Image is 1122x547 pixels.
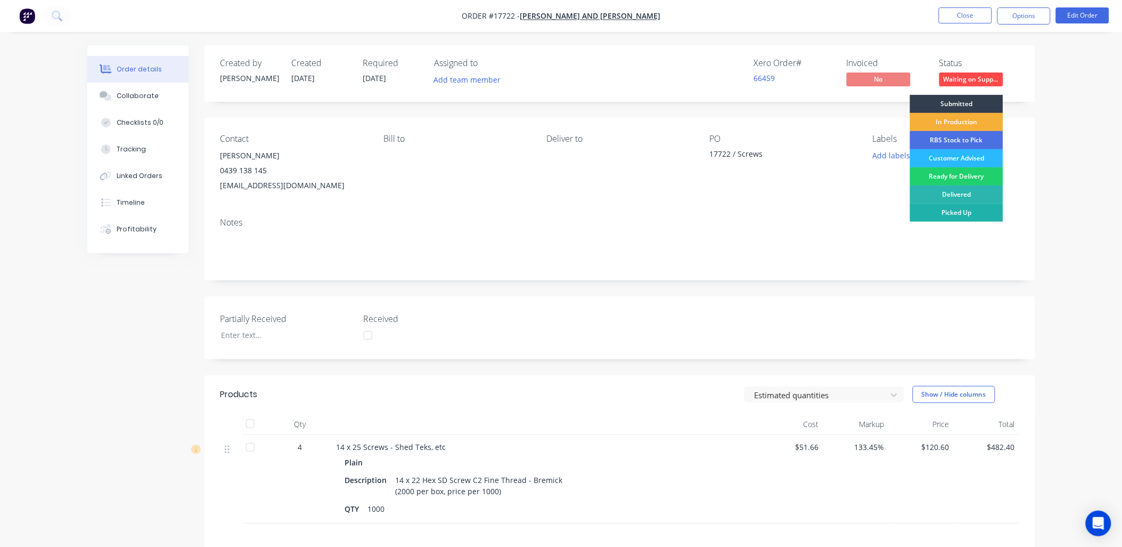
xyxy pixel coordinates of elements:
[1086,511,1111,536] div: Open Intercom Messenger
[220,134,366,144] div: Contact
[758,414,824,435] div: Cost
[546,134,692,144] div: Deliver to
[87,56,189,83] button: Order details
[87,136,189,163] button: Tracking
[220,58,279,68] div: Created by
[910,167,1003,186] div: Ready for Delivery
[220,388,258,401] div: Products
[910,131,1003,149] div: RBS Stock to Pick
[220,178,366,193] div: [EMAIL_ADDRESS][DOMAIN_NAME]
[220,312,354,325] label: Partially Received
[337,442,446,452] span: 14 x 25 Screws - Shed Teks, etc
[345,455,367,470] div: Plain
[893,441,950,453] span: $120.60
[117,224,157,234] div: Profitability
[958,441,1015,453] span: $482.40
[87,189,189,216] button: Timeline
[710,134,856,144] div: PO
[823,414,889,435] div: Markup
[87,109,189,136] button: Checklists 0/0
[345,472,391,488] div: Description
[939,73,1003,86] span: Waiting on Supp...
[913,386,995,403] button: Show / Hide columns
[87,216,189,243] button: Profitability
[220,73,279,84] div: [PERSON_NAME]
[763,441,820,453] span: $51.66
[754,73,775,83] a: 66459
[292,58,350,68] div: Created
[345,501,364,517] div: QTY
[939,73,1003,89] button: Waiting on Supp...
[710,148,843,163] div: 17722 / Screws
[910,204,1003,222] div: Picked Up
[520,11,660,21] a: [PERSON_NAME] and [PERSON_NAME]
[910,149,1003,167] div: Customer Advised
[435,58,541,68] div: Assigned to
[997,7,1051,25] button: Options
[364,312,497,325] label: Received
[391,472,569,499] div: 14 x 22 Hex SD Screw C2 Fine Thread - Bremick (2000 per box, price per 1000)
[462,11,520,21] span: Order #17722 -
[220,148,366,193] div: [PERSON_NAME]0439 138 145[EMAIL_ADDRESS][DOMAIN_NAME]
[847,73,911,86] span: No
[87,163,189,189] button: Linked Orders
[428,73,506,87] button: Add team member
[220,148,366,163] div: [PERSON_NAME]
[298,441,302,453] span: 4
[910,95,1003,113] div: Submitted
[220,163,366,178] div: 0439 138 145
[939,7,992,23] button: Close
[117,65,162,74] div: Order details
[847,58,927,68] div: Invoiced
[292,73,315,83] span: [DATE]
[87,83,189,109] button: Collaborate
[954,414,1019,435] div: Total
[268,414,332,435] div: Qty
[910,113,1003,131] div: In Production
[383,134,529,144] div: Bill to
[873,134,1019,144] div: Labels
[867,148,916,163] button: Add labels
[19,8,35,24] img: Factory
[117,144,146,154] div: Tracking
[889,414,954,435] div: Price
[828,441,885,453] span: 133.45%
[754,58,834,68] div: Xero Order #
[117,198,145,207] div: Timeline
[220,218,1019,228] div: Notes
[363,58,422,68] div: Required
[1056,7,1109,23] button: Edit Order
[363,73,387,83] span: [DATE]
[364,501,389,517] div: 1000
[435,73,507,87] button: Add team member
[939,58,1019,68] div: Status
[910,186,1003,204] div: Delivered
[117,91,159,101] div: Collaborate
[117,118,163,127] div: Checklists 0/0
[117,171,162,181] div: Linked Orders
